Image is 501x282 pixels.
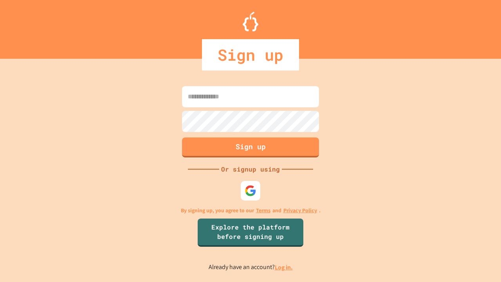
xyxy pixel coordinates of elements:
[256,206,270,215] a: Terms
[182,137,319,157] button: Sign up
[202,39,299,70] div: Sign up
[243,12,258,31] img: Logo.svg
[245,185,256,197] img: google-icon.svg
[219,164,282,174] div: Or signup using
[198,219,303,247] a: Explore the platform before signing up
[181,206,321,215] p: By signing up, you agree to our and .
[209,262,293,272] p: Already have an account?
[283,206,317,215] a: Privacy Policy
[275,263,293,271] a: Log in.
